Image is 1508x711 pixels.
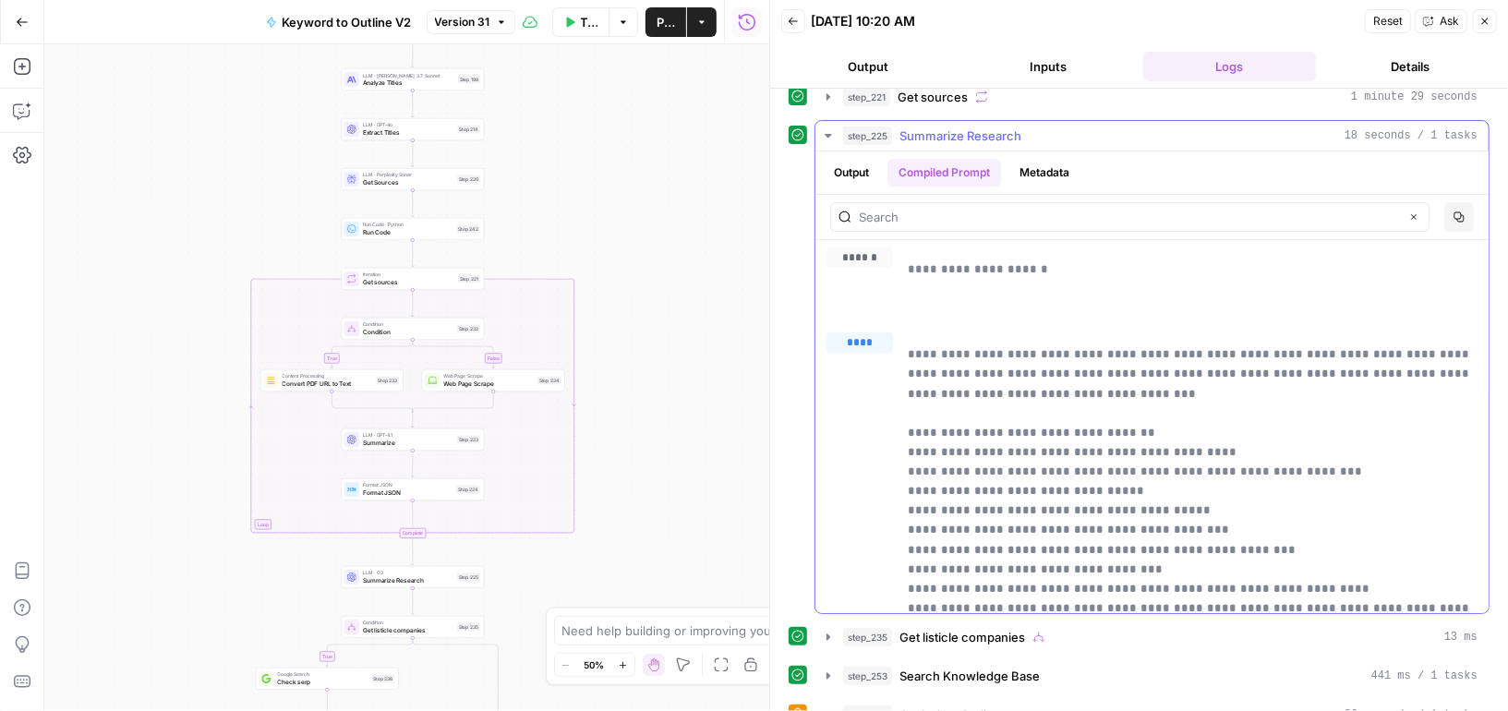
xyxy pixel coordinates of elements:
[363,328,453,337] span: Condition
[371,675,394,683] div: Step 236
[341,318,484,340] div: ConditionConditionStep 232
[1365,9,1411,33] button: Reset
[256,668,399,690] div: Google SearchCheck serpStep 236
[815,661,1489,691] button: 441 ms / 1 tasks
[363,178,453,187] span: Get Sources
[277,671,368,679] span: Google Search
[1371,668,1478,684] span: 441 ms / 1 tasks
[363,72,454,79] span: LLM · [PERSON_NAME] 3.7 Sonnet
[823,159,880,187] button: Output
[411,190,414,217] g: Edge from step_220 to step_242
[260,369,404,392] div: Content ProcessingConvert PDF URL to TextStep 233
[443,373,534,380] span: Web Page Scrape
[843,127,892,145] span: step_225
[1444,629,1478,645] span: 13 ms
[341,68,484,90] div: LLM · [PERSON_NAME] 3.7 SonnetAnalyze TitlesStep 198
[411,90,414,117] g: Edge from step_198 to step_214
[1440,13,1459,30] span: Ask
[363,432,453,440] span: LLM · GPT-4.1
[332,392,413,413] g: Edge from step_233 to step_232-conditional-end
[363,570,453,577] span: LLM · O3
[899,127,1021,145] span: Summarize Research
[363,620,453,627] span: Condition
[341,566,484,588] div: LLM · O3Summarize ResearchStep 225
[341,616,484,638] div: ConditionGet listicle companiesStep 235
[1345,127,1478,144] span: 18 seconds / 1 tasks
[899,628,1025,646] span: Get listicle companies
[363,122,454,129] span: LLM · GPT-4o
[411,538,414,565] g: Edge from step_221-iteration-end to step_225
[457,436,480,444] div: Step 223
[962,52,1136,81] button: Inputs
[413,340,495,368] g: Edge from step_232 to step_234
[1415,9,1467,33] button: Ask
[657,13,675,31] span: Publish
[1373,13,1403,30] span: Reset
[843,88,890,106] span: step_221
[411,140,414,167] g: Edge from step_214 to step_220
[815,622,1489,652] button: 13 ms
[363,222,453,229] span: Run Code · Python
[815,121,1489,151] button: 18 seconds / 1 tasks
[400,528,427,538] div: Complete
[363,271,454,279] span: Iteration
[457,175,480,184] div: Step 220
[1008,159,1080,187] button: Metadata
[781,52,955,81] button: Output
[1143,52,1317,81] button: Logs
[326,638,413,667] g: Edge from step_235 to step_236
[341,478,484,500] div: Format JSONFormat JSONStep 224
[899,667,1040,685] span: Search Knowledge Base
[341,528,484,538] div: Complete
[887,159,1001,187] button: Compiled Prompt
[341,428,484,451] div: LLM · GPT-4.1SummarizeStep 223
[363,321,453,329] span: Condition
[363,576,453,585] span: Summarize Research
[277,678,368,687] span: Check serp
[843,628,892,646] span: step_235
[411,451,414,477] g: Edge from step_223 to step_224
[1323,52,1497,81] button: Details
[815,151,1489,613] div: 18 seconds / 1 tasks
[422,369,565,392] div: Web Page ScrapeWeb Page ScrapeStep 234
[411,588,414,615] g: Edge from step_225 to step_235
[443,380,534,389] span: Web Page Scrape
[435,14,490,30] span: Version 31
[815,82,1489,112] button: 1 minute 29 seconds
[363,228,453,237] span: Run Code
[411,41,414,67] g: Edge from step_212 to step_198
[645,7,686,37] button: Publish
[585,657,605,672] span: 50%
[537,377,561,385] div: Step 234
[341,218,484,240] div: Run Code · PythonRun CodeStep 242
[266,376,275,385] img: 62yuwf1kr9krw125ghy9mteuwaw4
[457,325,480,333] div: Step 232
[1351,89,1478,105] span: 1 minute 29 seconds
[552,7,609,37] button: Test Workflow
[898,88,968,106] span: Get sources
[411,240,414,267] g: Edge from step_242 to step_221
[411,411,414,428] g: Edge from step_232-conditional-end to step_223
[458,76,480,84] div: Step 198
[363,128,454,138] span: Extract Titles
[363,278,454,287] span: Get sources
[341,118,484,140] div: LLM · GPT-4oExtract TitlesStep 214
[282,373,372,380] span: Content Processing
[376,377,399,385] div: Step 233
[255,7,423,37] button: Keyword to Outline V2
[363,439,453,448] span: Summarize
[457,126,480,134] div: Step 214
[363,626,453,635] span: Get listicle companies
[411,290,414,317] g: Edge from step_221 to step_232
[363,482,453,489] span: Format JSON
[341,268,484,290] div: LoopIterationGet sourcesStep 221
[413,392,494,413] g: Edge from step_234 to step_232-conditional-end
[859,208,1399,226] input: Search
[363,488,453,498] span: Format JSON
[341,168,484,190] div: LLM · Perplexity SonarGet SourcesStep 220
[457,573,480,582] div: Step 225
[456,225,480,234] div: Step 242
[427,10,515,34] button: Version 31
[331,340,413,368] g: Edge from step_232 to step_233
[456,486,480,494] div: Step 224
